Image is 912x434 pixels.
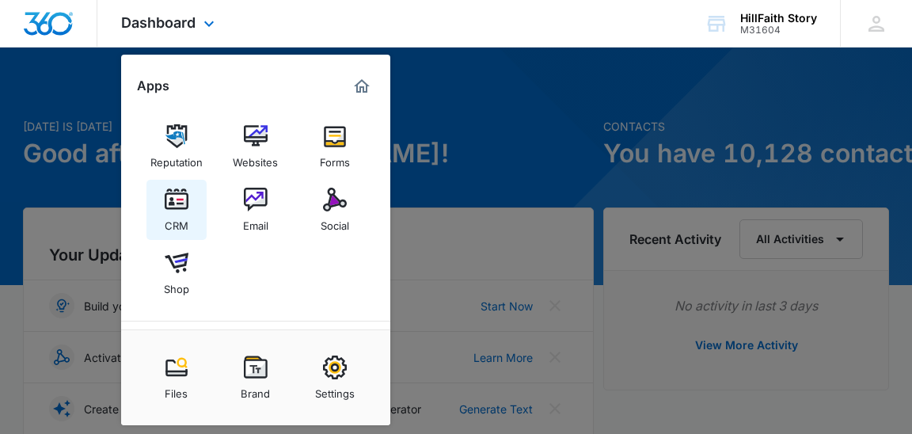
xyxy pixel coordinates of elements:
[740,12,817,25] div: account name
[241,379,270,400] div: Brand
[146,348,207,408] a: Files
[243,211,268,232] div: Email
[320,148,350,169] div: Forms
[121,14,196,31] span: Dashboard
[150,148,203,169] div: Reputation
[164,275,189,295] div: Shop
[305,180,365,240] a: Social
[321,211,349,232] div: Social
[146,180,207,240] a: CRM
[146,243,207,303] a: Shop
[146,116,207,177] a: Reputation
[226,180,286,240] a: Email
[315,379,355,400] div: Settings
[226,116,286,177] a: Websites
[233,148,278,169] div: Websites
[165,379,188,400] div: Files
[740,25,817,36] div: account id
[349,74,374,99] a: Marketing 360® Dashboard
[305,116,365,177] a: Forms
[226,348,286,408] a: Brand
[165,211,188,232] div: CRM
[137,78,169,93] h2: Apps
[305,348,365,408] a: Settings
